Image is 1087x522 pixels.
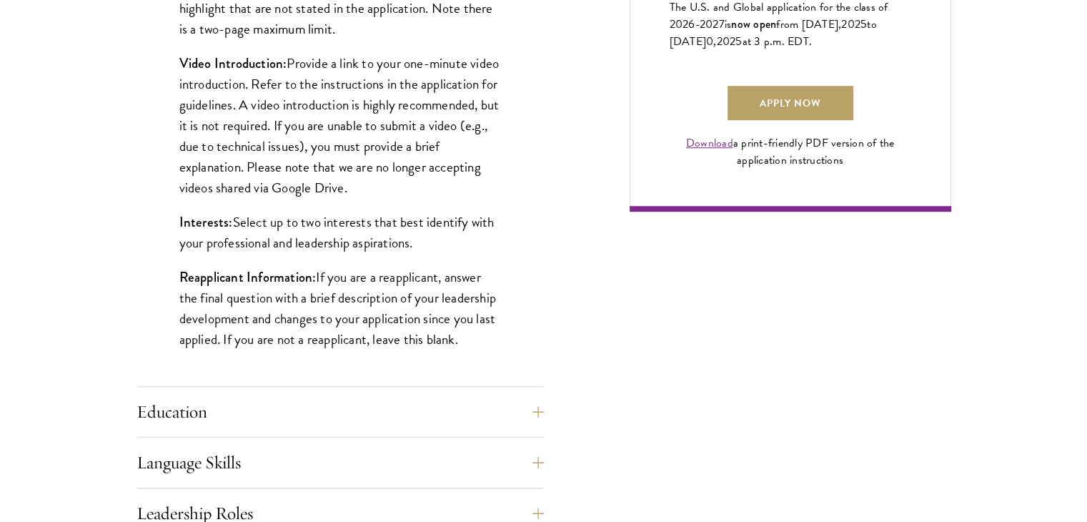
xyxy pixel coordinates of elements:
[179,53,501,198] p: Provide a link to your one-minute video introduction. Refer to the instructions in the applicatio...
[743,33,813,50] span: at 3 p.m. EDT.
[713,33,716,50] span: ,
[670,134,911,169] div: a print-friendly PDF version of the application instructions
[706,33,713,50] span: 0
[137,445,544,480] button: Language Skills
[719,16,725,33] span: 7
[179,212,501,253] p: Select up to two interests that best identify with your professional and leadership aspirations.
[688,16,695,33] span: 6
[860,16,867,33] span: 5
[841,16,860,33] span: 202
[179,267,317,287] strong: Reapplicant Information:
[695,16,719,33] span: -202
[179,54,287,73] strong: Video Introduction:
[728,86,853,120] a: Apply Now
[735,33,742,50] span: 5
[686,134,733,152] a: Download
[137,395,544,429] button: Education
[725,16,732,33] span: is
[731,16,776,32] span: now open
[670,16,877,50] span: to [DATE]
[776,16,841,33] span: from [DATE],
[179,267,501,350] p: If you are a reapplicant, answer the final question with a brief description of your leadership d...
[179,212,233,232] strong: Interests:
[717,33,736,50] span: 202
